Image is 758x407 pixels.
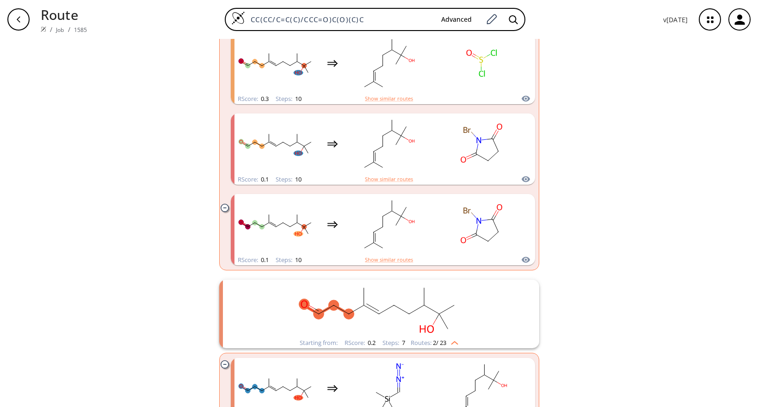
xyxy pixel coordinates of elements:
span: 2 / 23 [433,340,446,346]
span: 10 [294,175,302,183]
span: 10 [294,256,302,264]
button: Show similar routes [365,256,413,264]
input: Enter SMILES [245,15,434,24]
div: RScore : [238,96,269,102]
span: 0.1 [259,256,269,264]
span: 0.2 [366,338,376,347]
svg: C/C(=C\CCC(C)C(C)(C)O)CCC=O [234,195,318,253]
div: Steps : [276,176,302,182]
a: 1585 [74,26,87,34]
div: RScore : [345,340,376,346]
p: v [DATE] [663,15,688,25]
svg: O=S(Cl)Cl [440,34,523,92]
img: Up [446,338,458,345]
svg: CC(C)=CCCC(C)C(C)(C)O [347,195,431,253]
svg: COC(OC)OC [532,34,616,92]
div: Routes: [411,340,458,346]
img: Logo Spaya [231,11,245,25]
button: Advanced [434,11,479,28]
svg: O=C1CCC(=O)N1Br [440,115,523,173]
span: 10 [294,94,302,103]
button: Show similar routes [365,94,413,103]
span: 0.3 [259,94,269,103]
img: Spaya logo [41,26,46,32]
span: 7 [401,338,405,347]
li: / [50,25,52,34]
span: 0.1 [259,175,269,183]
div: Steps : [276,257,302,263]
p: Route [41,5,87,25]
div: Steps : [276,96,302,102]
div: RScore : [238,257,269,263]
div: Starting from: [300,340,338,346]
svg: C/C(=C\CCC(C)C(C)(C)O)CCC=O [234,34,318,92]
button: Show similar routes [365,175,413,183]
svg: C/C(=C\CCC(C)C(C)(C)O)CCC=O [259,280,499,338]
svg: C/C(=C\CCC(C)C(C)(C)O)CCC=O [234,115,318,173]
svg: CC(C)=CCCC(C)C(C)(C)O [347,115,431,173]
svg: O=C1CCC(=O)N1Br [440,195,523,253]
li: / [68,25,70,34]
div: Steps : [382,340,405,346]
svg: CC(C)=CCCC(C)C(C)(C)O [347,34,431,92]
div: RScore : [238,176,269,182]
a: Job [56,26,64,34]
svg: BrCc1ccccc1 [532,195,616,253]
svg: BrCc1ccccc1 [532,115,616,173]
